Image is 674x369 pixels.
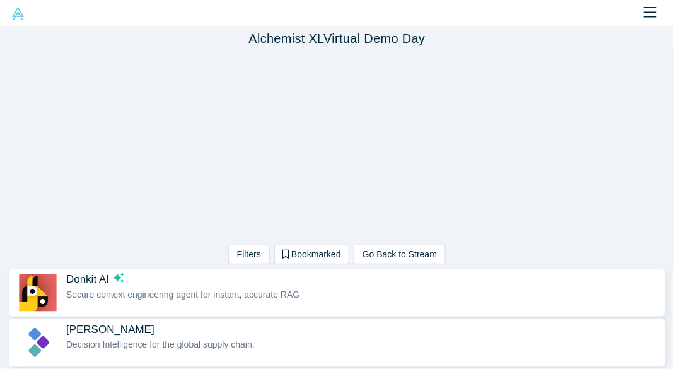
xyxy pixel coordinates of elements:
span: [PERSON_NAME] [66,323,154,336]
button: [PERSON_NAME]Decision Intelligence for the global supply chain. [9,319,665,366]
span: Decision Intelligence for the global supply chain. [66,339,255,349]
button: Filters [228,245,269,264]
span: Donkit AI [66,272,109,286]
img: Kimaru AI's Logo [18,324,57,361]
button: Donkit AIdsa ai sparklesSecure context engineering agent for instant, accurate RAG [9,269,665,316]
img: Donkit AI's Logo [18,274,57,312]
svg: dsa ai sparkles [113,272,124,283]
iframe: Kimaru AI [168,50,506,240]
img: Alchemist Vault Logo [11,7,25,20]
button: Bookmarked [274,245,350,264]
span: Secure context engineering agent for instant, accurate RAG [66,290,299,300]
button: Go Back to Stream [354,245,445,264]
